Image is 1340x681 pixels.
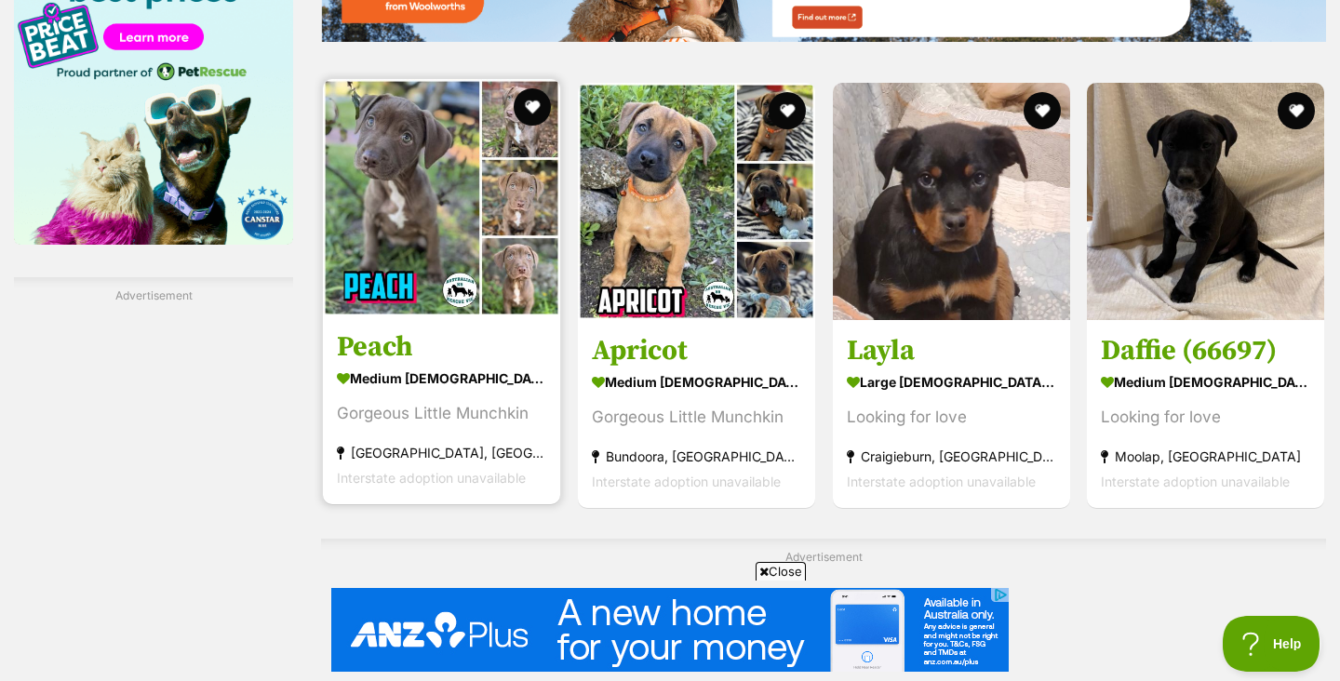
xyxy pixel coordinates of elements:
strong: medium [DEMOGRAPHIC_DATA] Dog [592,369,801,396]
div: Gorgeous Little Munchkin [337,402,546,427]
button: favourite [769,92,806,129]
strong: Craigieburn, [GEOGRAPHIC_DATA] [847,445,1056,470]
img: Apricot - American Staffordshire Terrier Dog [578,83,815,320]
a: Daffie (66697) medium [DEMOGRAPHIC_DATA] Dog Looking for love Moolap, [GEOGRAPHIC_DATA] Interstat... [1087,320,1324,509]
button: favourite [514,88,551,126]
strong: medium [DEMOGRAPHIC_DATA] Dog [337,366,546,393]
span: Interstate adoption unavailable [847,474,1036,490]
h3: Apricot [592,334,801,369]
span: Interstate adoption unavailable [1101,474,1290,490]
h3: Layla [847,334,1056,369]
a: Peach medium [DEMOGRAPHIC_DATA] Dog Gorgeous Little Munchkin [GEOGRAPHIC_DATA], [GEOGRAPHIC_DATA]... [323,316,560,505]
span: Close [756,562,806,581]
h3: Daffie (66697) [1101,334,1310,369]
div: Looking for love [847,406,1056,431]
button: favourite [1278,92,1315,129]
a: Layla large [DEMOGRAPHIC_DATA] Dog Looking for love Craigieburn, [GEOGRAPHIC_DATA] Interstate ado... [833,320,1070,509]
img: Daffie (66697) - Staffordshire Bull Terrier Dog [1087,83,1324,320]
span: Interstate adoption unavailable [337,471,526,487]
strong: medium [DEMOGRAPHIC_DATA] Dog [1101,369,1310,396]
button: favourite [1023,92,1060,129]
iframe: Help Scout Beacon - Open [1223,616,1321,672]
span: Interstate adoption unavailable [592,474,781,490]
img: Peach - American Staffordshire Terrier Dog [323,79,560,316]
strong: Bundoora, [GEOGRAPHIC_DATA] [592,445,801,470]
iframe: Advertisement [331,588,1009,672]
h3: Peach [337,330,546,366]
div: Gorgeous Little Munchkin [592,406,801,431]
strong: large [DEMOGRAPHIC_DATA] Dog [847,369,1056,396]
strong: [GEOGRAPHIC_DATA], [GEOGRAPHIC_DATA] [337,441,546,466]
div: Looking for love [1101,406,1310,431]
img: Layla - Rottweiler Dog [833,83,1070,320]
a: Apricot medium [DEMOGRAPHIC_DATA] Dog Gorgeous Little Munchkin Bundoora, [GEOGRAPHIC_DATA] Inters... [578,320,815,509]
strong: Moolap, [GEOGRAPHIC_DATA] [1101,445,1310,470]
